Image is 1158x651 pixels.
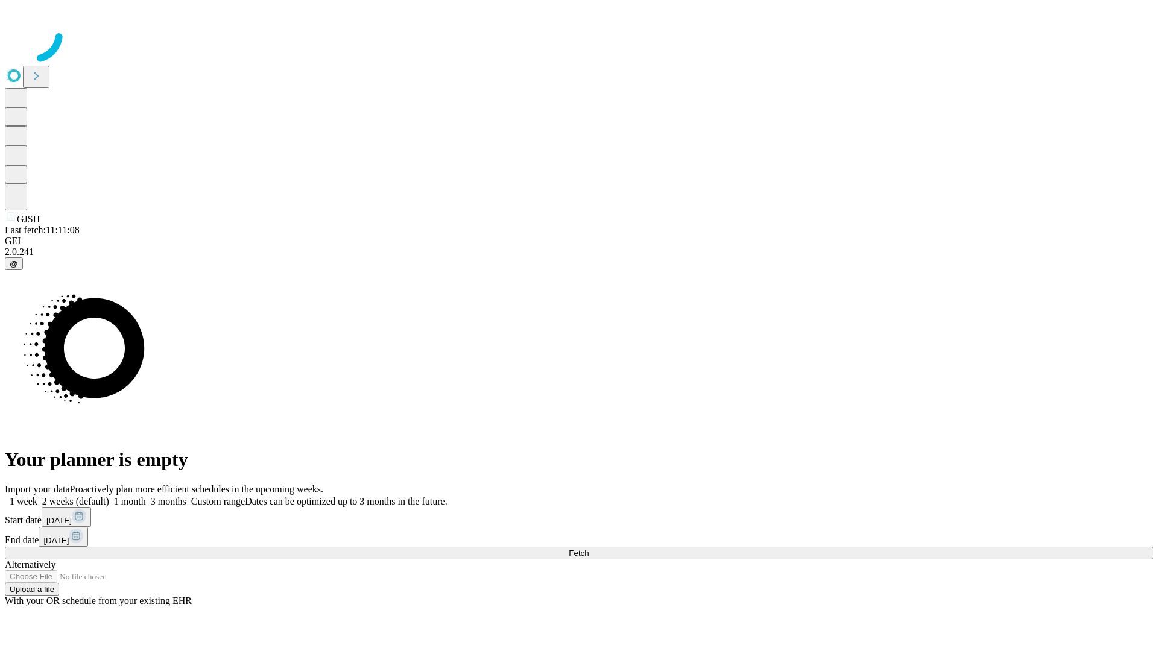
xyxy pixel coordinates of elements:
[10,496,37,506] span: 1 week
[43,536,69,545] span: [DATE]
[5,236,1153,247] div: GEI
[151,496,186,506] span: 3 months
[5,484,70,494] span: Import your data
[5,247,1153,257] div: 2.0.241
[42,496,109,506] span: 2 weeks (default)
[46,516,72,525] span: [DATE]
[5,507,1153,527] div: Start date
[191,496,245,506] span: Custom range
[5,257,23,270] button: @
[42,507,91,527] button: [DATE]
[5,596,192,606] span: With your OR schedule from your existing EHR
[70,484,323,494] span: Proactively plan more efficient schedules in the upcoming weeks.
[17,214,40,224] span: GJSH
[5,448,1153,471] h1: Your planner is empty
[5,225,80,235] span: Last fetch: 11:11:08
[5,583,59,596] button: Upload a file
[5,527,1153,547] div: End date
[5,559,55,570] span: Alternatively
[5,547,1153,559] button: Fetch
[39,527,88,547] button: [DATE]
[245,496,447,506] span: Dates can be optimized up to 3 months in the future.
[569,549,589,558] span: Fetch
[114,496,146,506] span: 1 month
[10,259,18,268] span: @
